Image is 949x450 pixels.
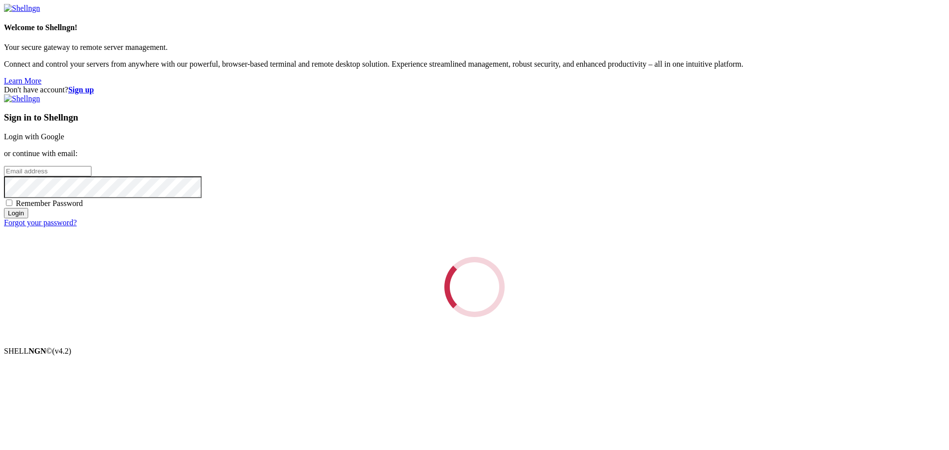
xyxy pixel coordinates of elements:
span: 4.2.0 [52,347,72,355]
div: Loading... [444,257,505,317]
p: Connect and control your servers from anywhere with our powerful, browser-based terminal and remo... [4,60,945,69]
img: Shellngn [4,94,40,103]
p: or continue with email: [4,149,945,158]
img: Shellngn [4,4,40,13]
h4: Welcome to Shellngn! [4,23,945,32]
h3: Sign in to Shellngn [4,112,945,123]
input: Remember Password [6,200,12,206]
span: SHELL © [4,347,71,355]
input: Email address [4,166,91,176]
span: Remember Password [16,199,83,207]
b: NGN [29,347,46,355]
a: Learn More [4,77,42,85]
a: Login with Google [4,132,64,141]
p: Your secure gateway to remote server management. [4,43,945,52]
div: Don't have account? [4,85,945,94]
input: Login [4,208,28,218]
a: Sign up [68,85,94,94]
a: Forgot your password? [4,218,77,227]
